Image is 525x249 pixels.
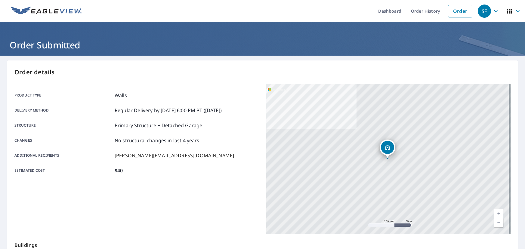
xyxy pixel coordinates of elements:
p: Order details [14,68,511,77]
p: Primary Structure + Detached Garage [115,122,202,129]
a: Order [448,5,472,17]
p: Delivery method [14,107,112,114]
p: Structure [14,122,112,129]
div: Dropped pin, building 1, Residential property, 26W107 Sandpiper Ct Carol Stream, IL 60188 [380,140,395,158]
p: Additional recipients [14,152,112,159]
p: Product type [14,92,112,99]
div: SF [478,5,491,18]
p: Regular Delivery by [DATE] 6:00 PM PT ([DATE]) [115,107,222,114]
a: Current Level 17, Zoom Out [494,218,503,227]
p: Walls [115,92,127,99]
p: Estimated cost [14,167,112,174]
p: Changes [14,137,112,144]
h1: Order Submitted [7,39,518,51]
p: No structural changes in last 4 years [115,137,199,144]
img: EV Logo [11,7,82,16]
a: Current Level 17, Zoom In [494,209,503,218]
p: [PERSON_NAME][EMAIL_ADDRESS][DOMAIN_NAME] [115,152,234,159]
p: $40 [115,167,123,174]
